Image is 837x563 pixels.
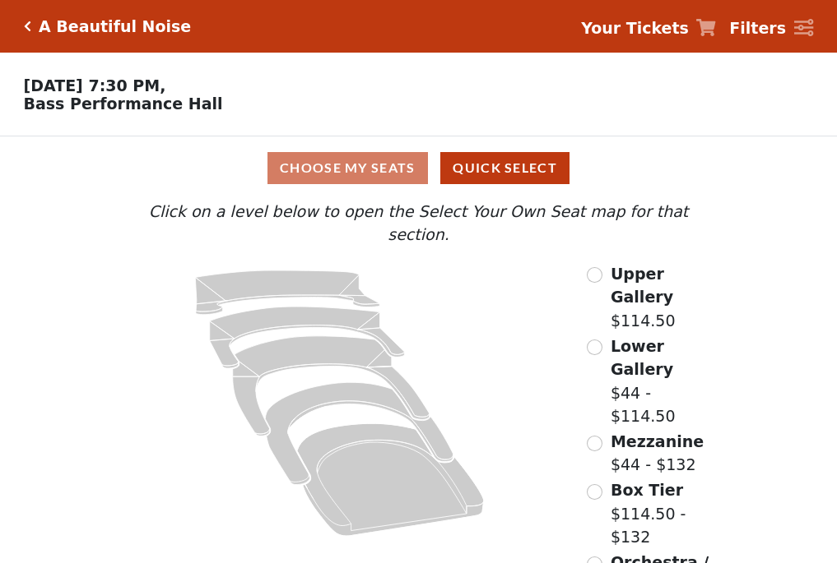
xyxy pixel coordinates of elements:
label: $44 - $114.50 [611,335,721,428]
a: Click here to go back to filters [24,21,31,32]
strong: Your Tickets [581,19,689,37]
path: Orchestra / Parterre Circle - Seats Available: 10 [298,423,485,536]
button: Quick Select [440,152,570,184]
span: Upper Gallery [611,265,673,307]
label: $114.50 - $132 [611,478,721,549]
path: Lower Gallery - Seats Available: 35 [210,307,405,368]
label: $114.50 [611,262,721,333]
a: Your Tickets [581,16,716,40]
label: $44 - $132 [611,430,704,477]
p: Click on a level below to open the Select Your Own Seat map for that section. [116,200,720,247]
strong: Filters [729,19,786,37]
span: Mezzanine [611,432,704,450]
span: Lower Gallery [611,337,673,379]
h5: A Beautiful Noise [39,17,191,36]
path: Upper Gallery - Seats Available: 259 [196,270,380,315]
a: Filters [729,16,813,40]
span: Box Tier [611,481,683,499]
